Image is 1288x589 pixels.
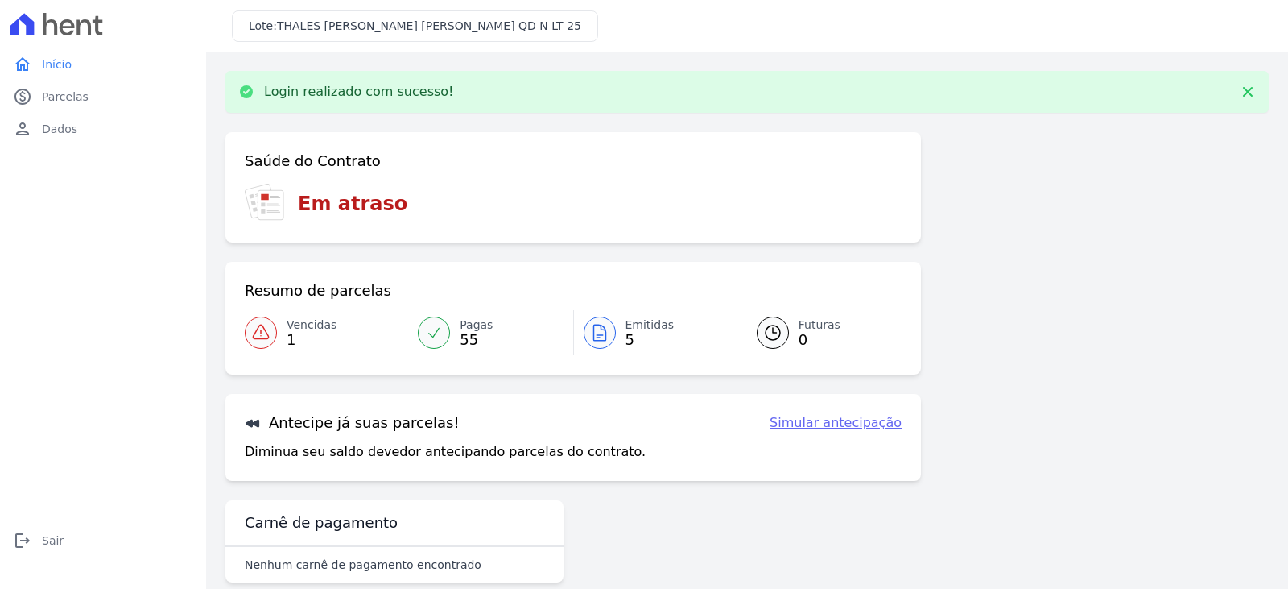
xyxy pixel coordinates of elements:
[13,87,32,106] i: paid
[245,310,408,355] a: Vencidas 1
[799,334,840,346] span: 0
[42,56,72,73] span: Início
[408,310,572,355] a: Pagas 55
[42,533,64,549] span: Sair
[245,513,398,533] h3: Carnê de pagamento
[574,310,737,355] a: Emitidas 5
[287,317,336,334] span: Vencidas
[6,81,200,113] a: paidParcelas
[460,317,493,334] span: Pagas
[245,557,481,573] p: Nenhum carnê de pagamento encontrado
[799,317,840,334] span: Futuras
[737,310,902,355] a: Futuras 0
[249,18,581,35] h3: Lote:
[6,48,200,81] a: homeInício
[625,317,675,334] span: Emitidas
[245,281,391,301] h3: Resumo de parcelas
[298,189,407,218] h3: Em atraso
[245,442,646,462] p: Diminua seu saldo devedor antecipando parcelas do contrato.
[277,19,581,32] span: THALES [PERSON_NAME] [PERSON_NAME] QD N LT 25
[13,119,32,139] i: person
[245,151,381,171] h3: Saúde do Contrato
[625,334,675,346] span: 5
[460,334,493,346] span: 55
[245,413,460,433] h3: Antecipe já suas parcelas!
[42,121,77,137] span: Dados
[264,84,454,100] p: Login realizado com sucesso!
[770,413,902,433] a: Simular antecipação
[13,531,32,550] i: logout
[6,113,200,145] a: personDados
[6,525,200,557] a: logoutSair
[13,55,32,74] i: home
[287,334,336,346] span: 1
[42,89,89,105] span: Parcelas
